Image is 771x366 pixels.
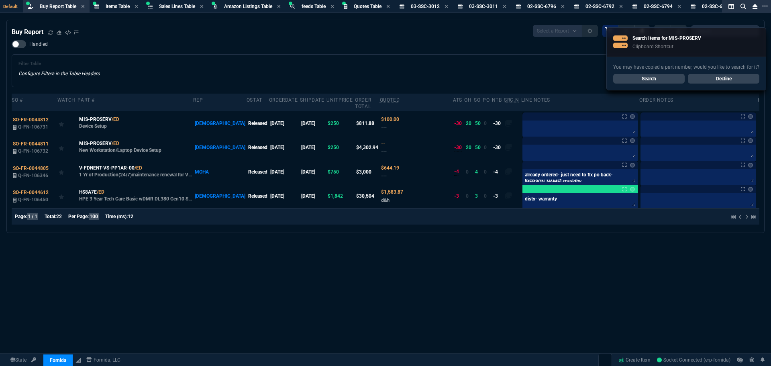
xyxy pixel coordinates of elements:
[381,124,387,130] span: --
[106,4,130,9] span: Items Table
[79,188,97,196] span: HS8A7E
[474,97,480,103] div: SO
[13,117,49,123] span: SO-FR-0044812
[84,356,123,364] a: msbcCompanyName
[326,160,355,184] td: $750
[18,61,100,67] h6: Filter Table
[18,173,48,178] span: Q-FN-106346
[78,111,193,135] td: Device Setup
[300,97,324,103] div: shipDate
[454,144,462,151] div: -30
[464,97,471,103] div: OH
[445,4,448,10] nx-icon: Close Tab
[466,121,471,126] span: 20
[18,124,48,130] span: Q-FN-106731
[613,63,759,71] p: You may have copied a part number, would you like to search for it?
[483,97,490,103] div: PO
[193,184,246,208] td: [DEMOGRAPHIC_DATA]
[193,135,246,159] td: [DEMOGRAPHIC_DATA]
[381,117,399,122] span: Quoted Cost
[200,4,204,10] nx-icon: Close Tab
[79,116,112,123] span: MIS-PROSERV
[702,4,731,9] span: 02-SSC-6535
[725,2,737,11] nx-icon: Split Panels
[619,4,623,10] nx-icon: Close Tab
[277,4,281,10] nx-icon: Close Tab
[269,184,300,208] td: [DATE]
[29,41,48,47] span: Handled
[492,135,504,159] td: -30
[503,4,506,10] nx-icon: Close Tab
[326,97,353,103] div: unitPrice
[381,148,387,154] span: --
[57,97,75,103] div: Watch
[269,111,300,135] td: [DATE]
[224,4,272,9] span: Amazon Listings Table
[27,213,38,220] span: 1 / 1
[484,193,487,199] span: 0
[688,74,759,84] a: Decline
[326,135,355,159] td: $250
[585,4,614,9] span: 02-SSC-6792
[326,111,355,135] td: $250
[657,356,730,364] a: kkLkgBkli7mqvIF9AABY
[758,97,769,103] div: hide
[128,214,133,219] span: 12
[632,43,701,50] p: Clipboard Shortcut
[13,166,49,171] span: SO-FR-0044805
[355,111,379,135] td: $811.88
[97,188,104,196] a: /ED
[300,135,326,159] td: [DATE]
[13,190,49,195] span: SO-FR-0044612
[193,160,246,184] td: MOHA
[466,145,471,150] span: 20
[79,140,112,147] span: MIS-PROSERV
[561,4,565,10] nx-icon: Close Tab
[355,160,379,184] td: $3,000
[247,160,269,184] td: Released
[78,135,193,159] td: New Workstation/Laptop Device Setup
[749,2,761,11] nx-icon: Close Workbench
[474,111,483,135] td: 50
[657,357,730,363] span: Socket Connected (erp-fornida)
[112,116,119,123] a: /ED
[300,160,326,184] td: [DATE]
[474,160,483,184] td: 4
[78,160,193,184] td: 1 Yr of Production(24/7)maintenance renewal for Veeam Data Platform Foundation Enterprise
[492,111,504,135] td: -30
[355,135,379,159] td: $4,302.94
[78,97,95,103] div: Part #
[300,184,326,208] td: [DATE]
[56,214,62,219] span: 22
[454,168,459,176] div: -4
[381,189,403,195] span: Quoted Cost
[269,135,300,159] td: [DATE]
[521,97,550,103] div: Line Notes
[8,356,29,364] a: Global State
[355,184,379,208] td: $30,504
[79,147,161,153] p: New Workstation/Laptop Device Setup
[13,141,49,147] span: SO-FR-0044811
[112,140,119,147] a: /ED
[247,184,269,208] td: Released
[40,4,76,9] span: Buy Report Table
[484,121,487,126] span: 0
[492,97,502,103] div: NTB
[330,4,334,10] nx-icon: Close Tab
[492,184,504,208] td: -3
[639,97,673,103] div: Order Notes
[504,97,519,103] abbr: Quote Sourcing Notes
[89,213,99,220] span: 100
[615,354,654,366] a: Create Item
[15,214,27,219] span: Page:
[247,135,269,159] td: Released
[386,4,390,10] nx-icon: Close Tab
[135,4,138,10] nx-icon: Close Tab
[45,214,56,219] span: Total:
[484,145,487,150] span: 0
[18,148,48,154] span: Q-FN-106732
[381,197,390,203] span: d&h
[302,4,326,9] span: feeds Table
[193,111,246,135] td: [DEMOGRAPHIC_DATA]
[469,4,498,9] span: 03-SSC-3011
